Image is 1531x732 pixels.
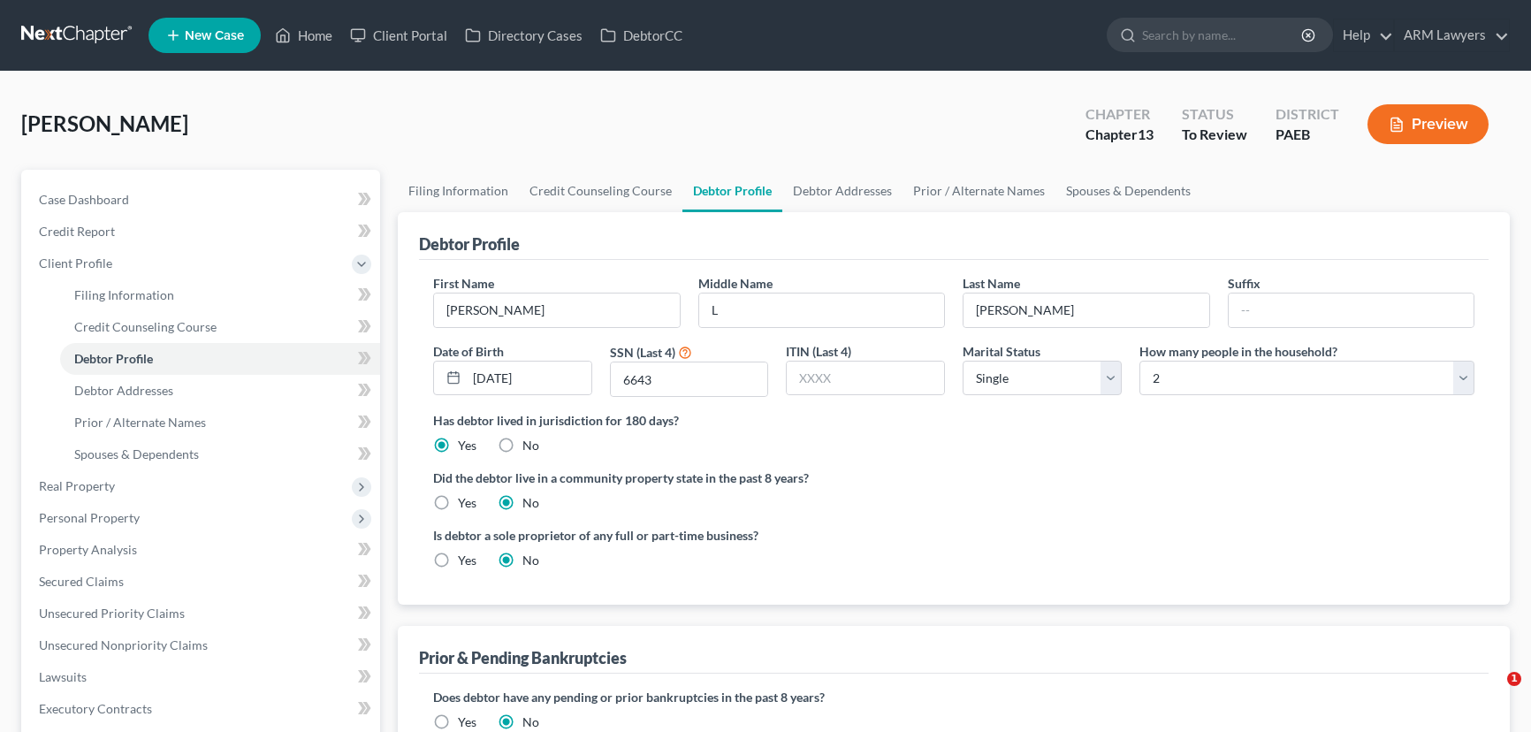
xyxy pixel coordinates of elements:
[25,216,380,248] a: Credit Report
[519,170,682,212] a: Credit Counseling Course
[787,362,944,395] input: XXXX
[39,542,137,557] span: Property Analysis
[74,319,217,334] span: Credit Counseling Course
[39,192,129,207] span: Case Dashboard
[434,294,680,327] input: --
[458,713,476,731] label: Yes
[60,311,380,343] a: Credit Counseling Course
[25,693,380,725] a: Executory Contracts
[456,19,591,51] a: Directory Cases
[522,494,539,512] label: No
[1138,126,1154,142] span: 13
[25,534,380,566] a: Property Analysis
[699,294,945,327] input: M.I
[1182,104,1247,125] div: Status
[60,343,380,375] a: Debtor Profile
[39,255,112,271] span: Client Profile
[1276,125,1339,145] div: PAEB
[611,362,768,396] input: XXXX
[522,713,539,731] label: No
[419,233,520,255] div: Debtor Profile
[60,438,380,470] a: Spouses & Dependents
[74,415,206,430] span: Prior / Alternate Names
[25,598,380,629] a: Unsecured Priority Claims
[25,566,380,598] a: Secured Claims
[25,629,380,661] a: Unsecured Nonpriority Claims
[522,552,539,569] label: No
[964,294,1209,327] input: --
[74,383,173,398] span: Debtor Addresses
[1507,672,1521,686] span: 1
[398,170,519,212] a: Filing Information
[963,274,1020,293] label: Last Name
[60,375,380,407] a: Debtor Addresses
[1055,170,1201,212] a: Spouses & Dependents
[610,343,675,362] label: SSN (Last 4)
[39,606,185,621] span: Unsecured Priority Claims
[21,111,188,136] span: [PERSON_NAME]
[782,170,903,212] a: Debtor Addresses
[1182,125,1247,145] div: To Review
[39,574,124,589] span: Secured Claims
[60,407,380,438] a: Prior / Alternate Names
[1471,672,1513,714] iframe: Intercom live chat
[1139,342,1337,361] label: How many people in the household?
[1085,125,1154,145] div: Chapter
[433,274,494,293] label: First Name
[419,647,627,668] div: Prior & Pending Bankruptcies
[522,437,539,454] label: No
[1229,294,1474,327] input: --
[39,637,208,652] span: Unsecured Nonpriority Claims
[341,19,456,51] a: Client Portal
[698,274,773,293] label: Middle Name
[433,526,945,545] label: Is debtor a sole proprietor of any full or part-time business?
[1395,19,1509,51] a: ARM Lawyers
[458,437,476,454] label: Yes
[433,469,1474,487] label: Did the debtor live in a community property state in the past 8 years?
[458,552,476,569] label: Yes
[591,19,691,51] a: DebtorCC
[786,342,851,361] label: ITIN (Last 4)
[1228,274,1261,293] label: Suffix
[39,224,115,239] span: Credit Report
[266,19,341,51] a: Home
[1142,19,1304,51] input: Search by name...
[458,494,476,512] label: Yes
[433,411,1474,430] label: Has debtor lived in jurisdiction for 180 days?
[39,510,140,525] span: Personal Property
[433,688,1474,706] label: Does debtor have any pending or prior bankruptcies in the past 8 years?
[74,351,153,366] span: Debtor Profile
[39,478,115,493] span: Real Property
[1085,104,1154,125] div: Chapter
[74,446,199,461] span: Spouses & Dependents
[39,669,87,684] span: Lawsuits
[1367,104,1489,144] button: Preview
[1276,104,1339,125] div: District
[74,287,174,302] span: Filing Information
[60,279,380,311] a: Filing Information
[25,184,380,216] a: Case Dashboard
[963,342,1040,361] label: Marital Status
[682,170,782,212] a: Debtor Profile
[1334,19,1393,51] a: Help
[185,29,244,42] span: New Case
[903,170,1055,212] a: Prior / Alternate Names
[467,362,591,395] input: MM/DD/YYYY
[25,661,380,693] a: Lawsuits
[433,342,504,361] label: Date of Birth
[39,701,152,716] span: Executory Contracts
